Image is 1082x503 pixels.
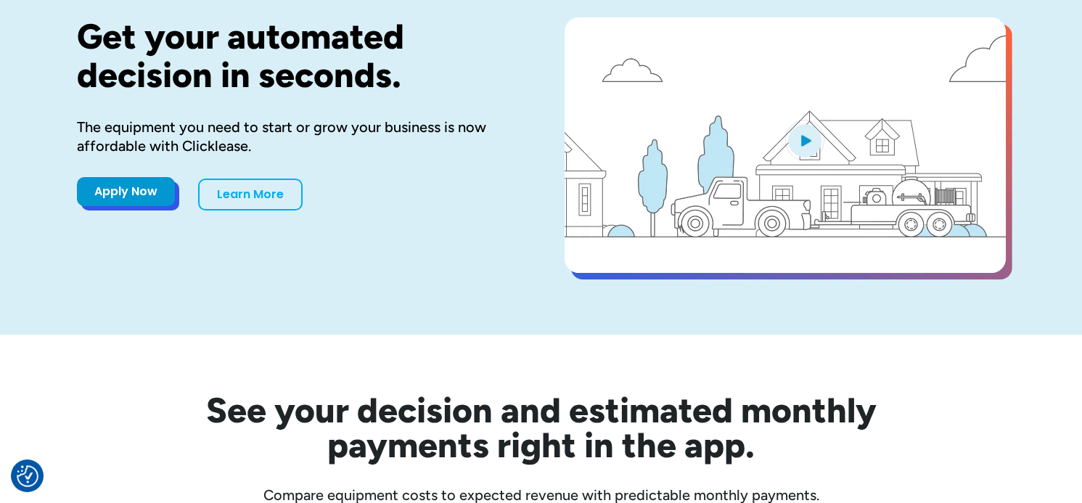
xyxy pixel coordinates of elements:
[77,118,518,155] div: The equipment you need to start or grow your business is now affordable with Clicklease.
[17,465,38,487] button: Consent Preferences
[198,179,303,210] a: Learn More
[77,17,518,94] h1: Get your automated decision in seconds.
[135,393,948,462] h2: See your decision and estimated monthly payments right in the app.
[77,177,175,206] a: Apply Now
[565,17,1006,273] a: open lightbox
[17,465,38,487] img: Revisit consent button
[785,120,824,160] img: Blue play button logo on a light blue circular background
